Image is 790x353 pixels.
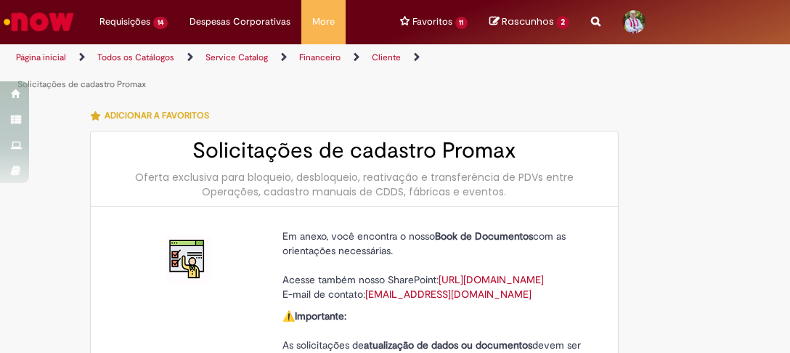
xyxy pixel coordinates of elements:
button: Adicionar a Favoritos [90,100,217,131]
p: Em anexo, você encontra o nosso com as orientações necessárias. Acesse também nosso SharePoint: E... [282,229,593,301]
strong: Importante: [295,309,346,322]
a: Todos os Catálogos [97,52,174,63]
div: Oferta exclusiva para bloqueio, desbloqueio, reativação e transferência de PDVs entre Operações, ... [105,170,604,199]
span: 11 [455,17,468,29]
span: Adicionar a Favoritos [105,110,209,121]
ul: Trilhas de página [11,44,450,98]
a: [EMAIL_ADDRESS][DOMAIN_NAME] [365,288,532,301]
span: Requisições [99,15,150,29]
a: [URL][DOMAIN_NAME] [439,273,544,286]
a: Financeiro [299,52,341,63]
strong: atualização de dados ou documentos [364,338,532,352]
span: Favoritos [412,15,452,29]
img: Solicitações de cadastro Promax [165,236,211,283]
a: Solicitações de cadastro Promax [17,78,146,90]
span: More [312,15,335,29]
h2: Solicitações de cadastro Promax [105,139,604,163]
a: Cliente [372,52,401,63]
a: Página inicial [16,52,66,63]
strong: Book de Documentos [435,230,533,243]
a: Service Catalog [205,52,268,63]
span: Despesas Corporativas [190,15,290,29]
span: 2 [556,16,569,29]
a: No momento, sua lista de rascunhos tem 2 Itens [489,15,569,28]
img: ServiceNow [1,7,76,36]
span: Rascunhos [502,15,554,28]
span: 14 [153,17,168,29]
